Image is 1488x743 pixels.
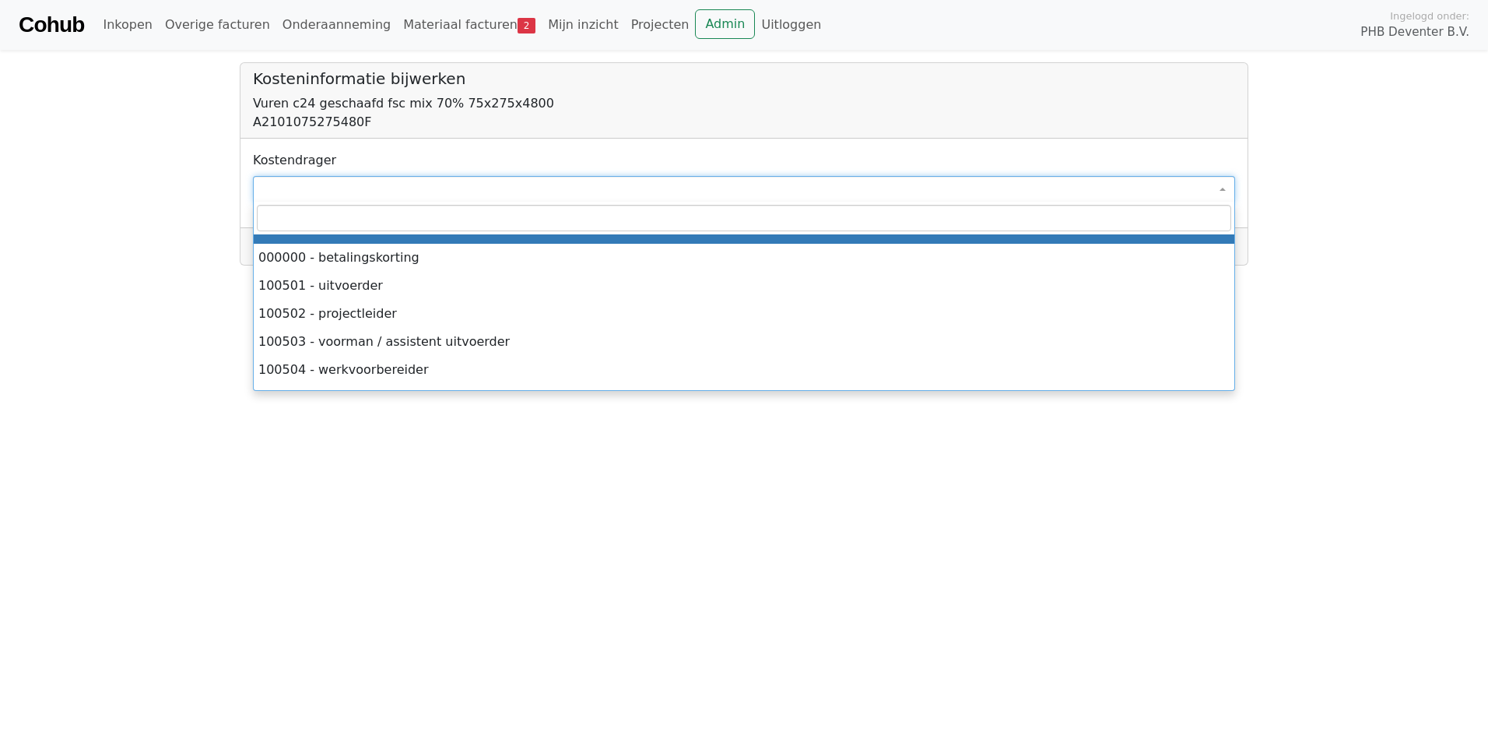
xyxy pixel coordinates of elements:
a: Projecten [625,9,696,40]
div: Vuren c24 geschaafd fsc mix 70% 75x275x4800 [253,94,1235,113]
span: PHB Deventer B.V. [1360,23,1469,41]
a: Onderaanneming [276,9,397,40]
label: Kostendrager [253,151,336,170]
span: Ingelogd onder: [1390,9,1469,23]
li: 100502 - projectleider [254,300,1234,328]
a: Admin [695,9,755,39]
a: Materiaal facturen2 [397,9,542,40]
li: 100501 - uitvoerder [254,272,1234,300]
li: 100503 - voorman / assistent uitvoerder [254,328,1234,356]
li: 000000 - betalingskorting [254,244,1234,272]
li: 100504 - werkvoorbereider [254,356,1234,384]
li: 100505 - materieelman [254,384,1234,412]
a: Overige facturen [159,9,276,40]
a: Inkopen [97,9,158,40]
h5: Kosteninformatie bijwerken [253,69,1235,88]
a: Cohub [19,6,84,44]
span: 2 [518,18,535,33]
a: Uitloggen [755,9,827,40]
a: Mijn inzicht [542,9,625,40]
div: A2101075275480F [253,113,1235,132]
